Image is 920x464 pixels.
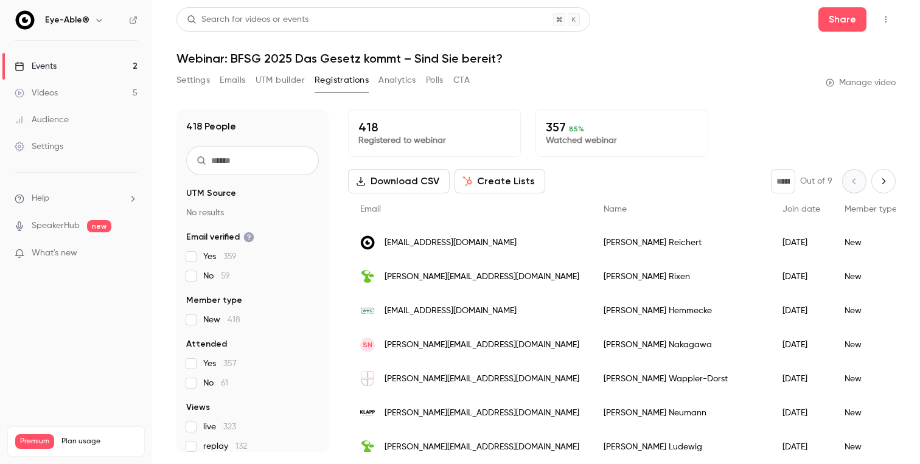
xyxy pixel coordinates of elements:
button: Settings [176,71,210,90]
li: help-dropdown-opener [15,192,138,205]
span: No [203,270,230,282]
div: Videos [15,87,58,99]
span: 359 [223,252,237,261]
h1: 418 People [186,119,236,134]
div: [PERSON_NAME] Hemmecke [591,294,770,328]
div: New [832,362,909,396]
h6: Eye-Able® [45,14,89,26]
div: [DATE] [770,362,832,396]
span: [PERSON_NAME][EMAIL_ADDRESS][DOMAIN_NAME] [385,339,579,351]
span: No [203,377,228,389]
span: [EMAIL_ADDRESS][DOMAIN_NAME] [385,305,517,317]
span: Member type [845,205,897,213]
span: [PERSON_NAME][EMAIL_ADDRESS][DOMAIN_NAME] [385,441,579,454]
a: Manage video [826,77,896,89]
span: 61 [221,379,228,387]
div: [PERSON_NAME] Nakagawa [591,328,770,362]
img: meltingmind.de [360,269,375,285]
div: Audience [15,114,69,126]
div: [PERSON_NAME] Ludewig [591,430,770,464]
div: New [832,328,909,362]
span: new [87,220,111,232]
span: Views [186,401,210,414]
span: [PERSON_NAME][EMAIL_ADDRESS][DOMAIN_NAME] [385,407,579,420]
div: New [832,260,909,294]
a: SpeakerHub [32,220,80,232]
span: SN [363,339,372,350]
div: New [832,294,909,328]
p: No results [186,207,319,219]
img: vg-edenkoben.de [360,372,375,386]
div: [DATE] [770,226,832,260]
span: [PERSON_NAME][EMAIL_ADDRESS][DOMAIN_NAME] [385,373,579,386]
button: Emails [220,71,245,90]
div: New [832,430,909,464]
span: Yes [203,251,237,263]
span: Name [604,205,627,213]
img: Eye-Able® [15,10,35,30]
div: [DATE] [770,396,832,430]
span: live [203,421,236,433]
span: Attended [186,338,227,350]
span: [EMAIL_ADDRESS][DOMAIN_NAME] [385,237,517,249]
span: [PERSON_NAME][EMAIL_ADDRESS][DOMAIN_NAME] [385,271,579,283]
button: Share [818,7,866,32]
span: 132 [235,442,247,451]
span: UTM Source [186,187,236,199]
div: [PERSON_NAME] Neumann [591,396,770,430]
div: [DATE] [770,328,832,362]
img: klapp-cosmetics.com [360,406,375,420]
button: Create Lists [455,169,545,193]
img: meltingmind.de [360,439,375,455]
div: [DATE] [770,430,832,464]
div: New [832,396,909,430]
span: 59 [221,272,230,280]
button: Polls [426,71,444,90]
span: Plan usage [61,437,137,446]
p: Watched webinar [546,134,698,147]
div: Search for videos or events [187,13,308,26]
button: CTA [453,71,470,90]
span: 357 [223,359,237,368]
span: What's new [32,247,77,260]
p: 418 [358,120,511,134]
span: 323 [223,423,236,431]
h1: Webinar: BFSG 2025 Das Gesetz kommt – Sind Sie bereit? [176,51,896,66]
button: Registrations [315,71,369,90]
div: [PERSON_NAME] Reichert [591,226,770,260]
p: Registered to webinar [358,134,511,147]
div: [DATE] [770,294,832,328]
div: Settings [15,140,63,153]
span: Email verified [186,231,254,243]
button: Analytics [378,71,416,90]
iframe: Noticeable Trigger [123,248,138,259]
div: [PERSON_NAME] Rixen [591,260,770,294]
button: Download CSV [348,169,450,193]
span: replay [203,440,247,452]
span: Help [32,192,49,205]
p: Out of 9 [800,175,832,187]
p: 357 [546,120,698,134]
span: 418 [228,316,240,324]
button: UTM builder [256,71,305,90]
span: Premium [15,434,54,449]
div: [PERSON_NAME] Wappler-Dorst [591,362,770,396]
span: Member type [186,294,242,306]
span: Yes [203,358,237,370]
img: eye-able.com [360,235,375,250]
span: Email [360,205,381,213]
span: New [203,314,240,326]
div: [DATE] [770,260,832,294]
span: 85 % [569,125,584,133]
button: Next page [871,169,896,193]
img: wmg-wolfsburg.de [360,303,375,318]
span: Join date [782,205,820,213]
div: New [832,226,909,260]
div: Events [15,60,57,72]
